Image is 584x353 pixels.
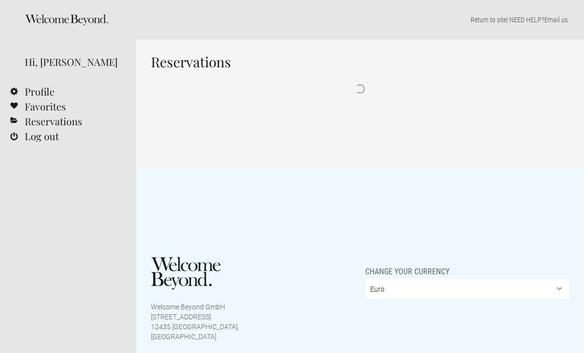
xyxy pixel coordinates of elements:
[365,279,569,299] select: Change your currency
[151,302,250,342] p: Welcome Beyond GmbH [STREET_ADDRESS] 12435 [GEOGRAPHIC_DATA], [GEOGRAPHIC_DATA]
[544,16,568,24] a: Email us
[151,15,569,25] p: | NEED HELP? .
[25,54,121,69] div: Hi, [PERSON_NAME]
[151,54,569,69] h1: Reservations
[151,257,221,290] img: Welcome Beyond
[471,16,506,24] a: Return to site
[365,257,449,277] span: Change your currency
